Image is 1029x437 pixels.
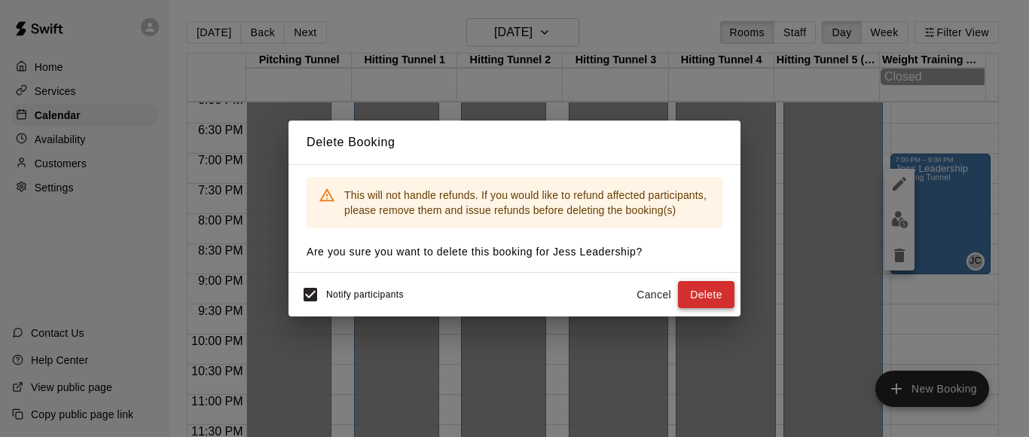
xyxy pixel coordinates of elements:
p: Are you sure you want to delete this booking for Jess Leadership ? [307,244,722,260]
button: Delete [678,281,734,309]
h2: Delete Booking [289,121,740,164]
div: This will not handle refunds. If you would like to refund affected participants, please remove th... [344,182,710,224]
span: Notify participants [326,289,404,300]
button: Cancel [630,281,678,309]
